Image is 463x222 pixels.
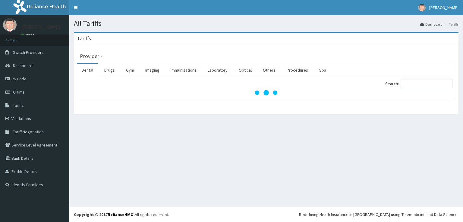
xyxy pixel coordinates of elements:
[254,81,278,105] svg: audio-loading
[80,54,102,59] h3: Provider -
[234,64,257,76] a: Optical
[299,211,458,217] div: Redefining Heath Insurance in [GEOGRAPHIC_DATA] using Telemedicine and Data Science!
[418,4,426,11] img: User Image
[74,20,458,27] h1: All Tariffs
[108,212,134,217] a: RelianceHMO
[420,22,443,27] a: Dashboard
[121,64,139,76] a: Gym
[166,64,201,76] a: Immunizations
[13,129,44,134] span: Tariff Negotiation
[258,64,280,76] a: Others
[21,33,36,37] a: Online
[13,50,44,55] span: Switch Providers
[13,89,25,95] span: Claims
[443,22,458,27] li: Tariffs
[69,207,463,222] footer: All rights reserved.
[429,5,458,10] span: [PERSON_NAME]
[203,64,232,76] a: Laboratory
[99,64,120,76] a: Drugs
[314,64,331,76] a: Spa
[77,64,98,76] a: Dental
[401,79,452,88] input: Search:
[140,64,164,76] a: Imaging
[282,64,313,76] a: Procedures
[13,63,33,68] span: Dashboard
[3,18,17,32] img: User Image
[77,36,91,41] h3: Tariffs
[385,79,452,88] label: Search:
[21,24,61,30] p: [PERSON_NAME]
[13,103,24,108] span: Tariffs
[74,212,135,217] strong: Copyright © 2017 .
